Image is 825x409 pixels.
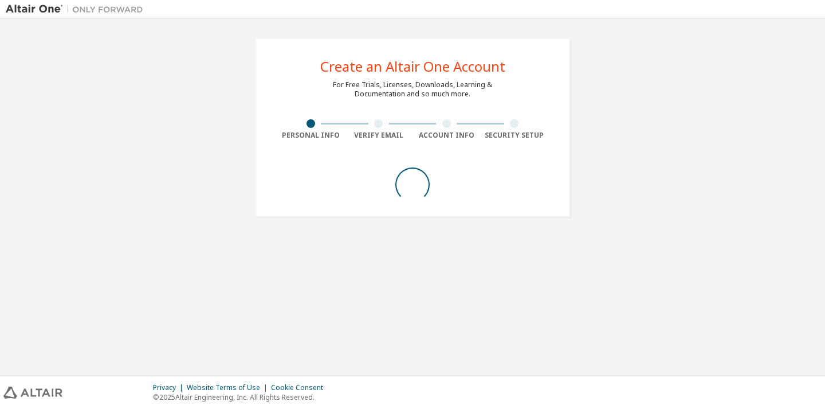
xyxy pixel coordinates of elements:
[333,80,492,99] div: For Free Trials, Licenses, Downloads, Learning & Documentation and so much more.
[412,131,481,140] div: Account Info
[277,131,345,140] div: Personal Info
[3,387,62,399] img: altair_logo.svg
[153,383,187,392] div: Privacy
[187,383,271,392] div: Website Terms of Use
[271,383,330,392] div: Cookie Consent
[345,131,413,140] div: Verify Email
[6,3,149,15] img: Altair One
[153,392,330,402] p: © 2025 Altair Engineering, Inc. All Rights Reserved.
[481,131,549,140] div: Security Setup
[320,60,505,73] div: Create an Altair One Account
